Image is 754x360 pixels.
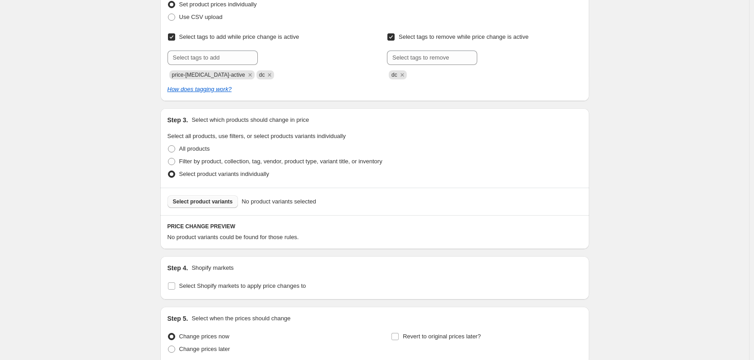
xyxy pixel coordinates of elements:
span: No product variants selected [242,197,316,206]
span: All products [179,145,210,152]
span: No product variants could be found for those rules. [168,234,299,240]
span: dc [259,72,265,78]
p: Select which products should change in price [191,115,309,125]
h6: PRICE CHANGE PREVIEW [168,223,582,230]
p: Shopify markets [191,263,233,272]
h2: Step 4. [168,263,188,272]
button: Remove dc [398,71,406,79]
span: dc [391,72,397,78]
h2: Step 5. [168,314,188,323]
span: Change prices later [179,346,230,352]
span: Select tags to remove while price change is active [399,33,529,40]
a: How does tagging work? [168,86,232,92]
span: Select tags to add while price change is active [179,33,299,40]
input: Select tags to remove [387,51,477,65]
span: Filter by product, collection, tag, vendor, product type, variant title, or inventory [179,158,382,165]
span: Select all products, use filters, or select products variants individually [168,133,346,139]
button: Remove dc [265,71,274,79]
button: Remove price-change-job-active [246,71,254,79]
span: Use CSV upload [179,14,223,20]
span: Change prices now [179,333,229,340]
span: price-change-job-active [172,72,245,78]
h2: Step 3. [168,115,188,125]
span: Set product prices individually [179,1,257,8]
span: Select product variants individually [179,171,269,177]
span: Select product variants [173,198,233,205]
span: Revert to original prices later? [403,333,481,340]
input: Select tags to add [168,51,258,65]
span: Select Shopify markets to apply price changes to [179,282,306,289]
p: Select when the prices should change [191,314,290,323]
button: Select product variants [168,195,238,208]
